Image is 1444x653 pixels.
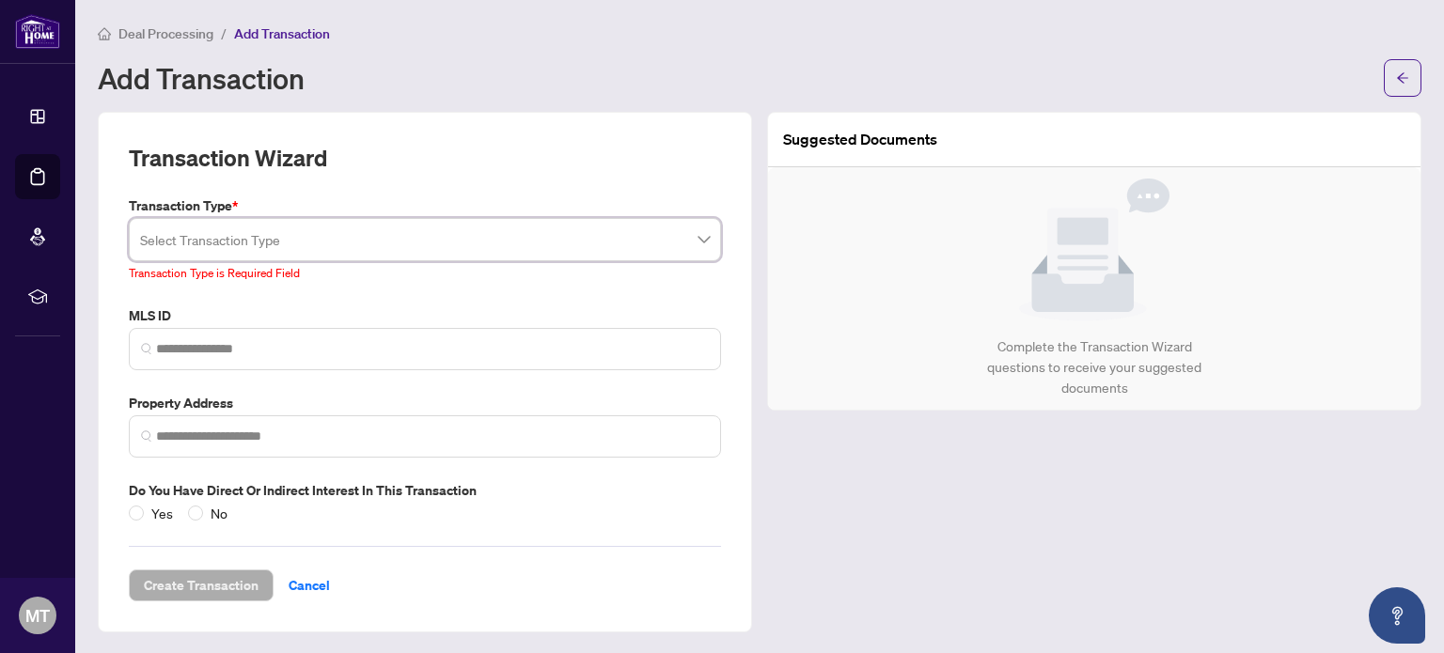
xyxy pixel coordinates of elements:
[129,305,721,326] label: MLS ID
[129,569,274,601] button: Create Transaction
[141,343,152,354] img: search_icon
[289,570,330,600] span: Cancel
[25,602,50,629] span: MT
[141,430,152,442] img: search_icon
[129,195,721,216] label: Transaction Type
[129,480,721,501] label: Do you have direct or indirect interest in this transaction
[274,569,345,601] button: Cancel
[129,143,327,173] h2: Transaction Wizard
[129,266,300,280] span: Transaction Type is Required Field
[1369,587,1425,644] button: Open asap
[1019,179,1169,321] img: Null State Icon
[98,63,305,93] h1: Add Transaction
[234,25,330,42] span: Add Transaction
[118,25,213,42] span: Deal Processing
[783,128,937,151] article: Suggested Documents
[967,336,1222,398] div: Complete the Transaction Wizard questions to receive your suggested documents
[129,393,721,413] label: Property Address
[1396,71,1409,85] span: arrow-left
[203,503,235,523] span: No
[98,27,111,40] span: home
[221,23,227,44] li: /
[144,503,180,523] span: Yes
[15,14,60,49] img: logo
